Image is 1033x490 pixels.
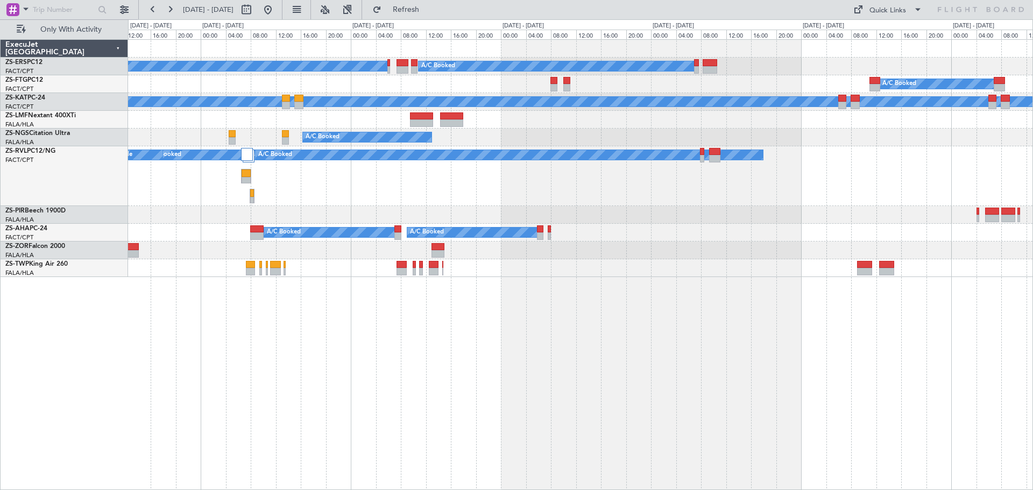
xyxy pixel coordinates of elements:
a: FACT/CPT [5,103,33,111]
span: ZS-ERS [5,59,27,66]
div: 00:00 [651,30,676,39]
a: ZS-AHAPC-24 [5,225,47,232]
div: 16:00 [151,30,175,39]
span: ZS-LMF [5,112,28,119]
div: A/C Booked [421,58,455,74]
div: 04:00 [526,30,551,39]
span: [DATE] - [DATE] [183,5,234,15]
a: ZS-TWPKing Air 260 [5,261,68,267]
span: ZS-FTG [5,77,27,83]
div: 20:00 [176,30,201,39]
div: 04:00 [376,30,401,39]
div: 20:00 [776,30,801,39]
span: Only With Activity [28,26,114,33]
div: 08:00 [851,30,876,39]
div: 08:00 [701,30,726,39]
a: FACT/CPT [5,156,33,164]
div: [DATE] - [DATE] [202,22,244,31]
div: 04:00 [977,30,1001,39]
div: A/C Booked [258,147,292,163]
div: 20:00 [326,30,351,39]
a: ZS-PIRBeech 1900D [5,208,66,214]
button: Refresh [367,1,432,18]
button: Only With Activity [12,21,117,38]
div: 00:00 [201,30,225,39]
div: 08:00 [551,30,576,39]
div: 04:00 [676,30,701,39]
div: [DATE] - [DATE] [653,22,694,31]
div: 20:00 [626,30,651,39]
div: 04:00 [226,30,251,39]
div: A/C Booked [882,76,916,92]
div: 16:00 [301,30,326,39]
span: ZS-RVL [5,148,27,154]
a: ZS-KATPC-24 [5,95,45,101]
div: A/C Booked [267,224,301,240]
a: FACT/CPT [5,85,33,93]
div: A/C Booked [306,129,339,145]
div: A/C Booked [147,147,181,163]
a: FALA/HLA [5,216,34,224]
span: ZS-TWP [5,261,29,267]
div: 00:00 [951,30,976,39]
a: ZS-LMFNextant 400XTi [5,112,76,119]
div: 12:00 [876,30,901,39]
div: 16:00 [451,30,476,39]
a: ZS-ZORFalcon 2000 [5,243,65,250]
div: 04:00 [826,30,851,39]
div: 16:00 [601,30,626,39]
a: FACT/CPT [5,67,33,75]
div: 12:00 [126,30,151,39]
span: ZS-PIR [5,208,25,214]
div: Quick Links [869,5,906,16]
div: A/C Booked [410,224,444,240]
div: 00:00 [501,30,526,39]
div: [DATE] - [DATE] [953,22,994,31]
div: 12:00 [576,30,601,39]
span: ZS-ZOR [5,243,29,250]
div: [DATE] - [DATE] [130,22,172,31]
div: 20:00 [476,30,501,39]
div: 00:00 [351,30,376,39]
div: 08:00 [401,30,426,39]
button: Quick Links [848,1,928,18]
div: 12:00 [276,30,301,39]
a: ZS-RVLPC12/NG [5,148,55,154]
div: 20:00 [926,30,951,39]
a: FACT/CPT [5,233,33,242]
div: 16:00 [901,30,926,39]
div: [DATE] - [DATE] [352,22,394,31]
span: ZS-KAT [5,95,27,101]
div: [DATE] - [DATE] [803,22,844,31]
div: [DATE] - [DATE] [503,22,544,31]
div: 12:00 [726,30,751,39]
a: FALA/HLA [5,138,34,146]
input: Trip Number [33,2,95,18]
a: ZS-NGSCitation Ultra [5,130,70,137]
a: ZS-ERSPC12 [5,59,43,66]
span: ZS-AHA [5,225,30,232]
span: Refresh [384,6,429,13]
div: 16:00 [751,30,776,39]
a: FALA/HLA [5,120,34,129]
a: FALA/HLA [5,251,34,259]
a: ZS-FTGPC12 [5,77,43,83]
div: 00:00 [801,30,826,39]
div: 08:00 [1001,30,1026,39]
div: 12:00 [426,30,451,39]
a: FALA/HLA [5,269,34,277]
div: 08:00 [251,30,275,39]
span: ZS-NGS [5,130,29,137]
